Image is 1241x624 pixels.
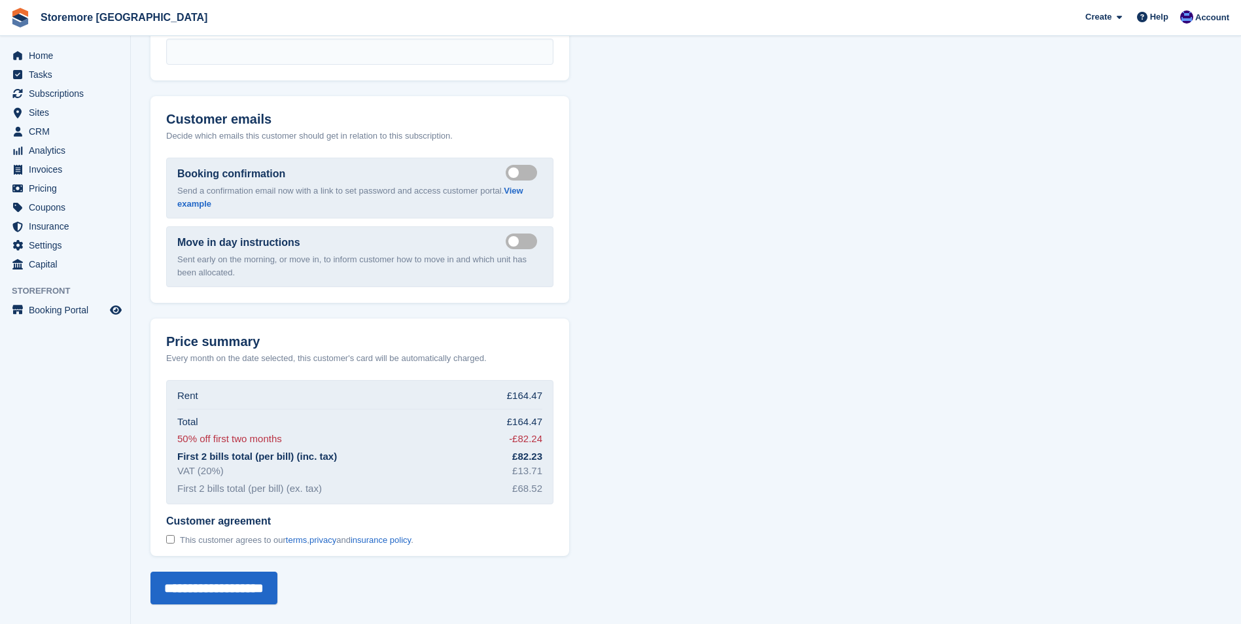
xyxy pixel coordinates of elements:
span: Invoices [29,160,107,179]
span: Create [1085,10,1111,24]
div: 50% off first two months [177,432,282,447]
span: Subscriptions [29,84,107,103]
div: £164.47 [507,389,542,404]
span: Analytics [29,141,107,160]
div: -£82.24 [509,432,542,447]
span: Insurance [29,217,107,235]
img: stora-icon-8386f47178a22dfd0bd8f6a31ec36ba5ce8667c1dd55bd0f319d3a0aa187defe.svg [10,8,30,27]
a: insurance policy [351,535,411,545]
div: £68.52 [512,481,542,496]
a: menu [7,236,124,254]
a: menu [7,198,124,217]
div: £82.23 [512,449,542,464]
a: menu [7,160,124,179]
span: Coupons [29,198,107,217]
div: VAT (20%) [177,464,224,479]
a: menu [7,141,124,160]
div: First 2 bills total (per bill) (inc. tax) [177,449,337,464]
a: privacy [309,535,336,545]
h2: Customer emails [166,112,553,127]
label: Send move in day email [506,240,542,242]
a: menu [7,301,124,319]
p: Sent early on the morning, or move in, to inform customer how to move in and which unit has been ... [177,253,542,279]
div: Total [177,415,198,430]
span: Home [29,46,107,65]
a: Preview store [108,302,124,318]
span: Tasks [29,65,107,84]
p: Decide which emails this customer should get in relation to this subscription. [166,130,553,143]
span: Sites [29,103,107,122]
span: This customer agrees to our , and . [180,535,413,546]
h2: Price summary [166,334,553,349]
span: Booking Portal [29,301,107,319]
span: Pricing [29,179,107,198]
a: menu [7,103,124,122]
span: Customer agreement [166,515,413,528]
span: CRM [29,122,107,141]
div: £164.47 [507,415,542,430]
div: First 2 bills total (per bill) (ex. tax) [177,481,322,496]
a: menu [7,122,124,141]
label: Move in day instructions [177,235,300,251]
span: Settings [29,236,107,254]
div: Rent [177,389,198,404]
p: Send a confirmation email now with a link to set password and access customer portal. [177,184,542,210]
p: Every month on the date selected, this customer's card will be automatically charged. [166,352,487,365]
a: View example [177,186,523,209]
a: menu [7,84,124,103]
a: menu [7,217,124,235]
label: Send booking confirmation email [506,171,542,173]
a: terms [286,535,307,545]
a: menu [7,65,124,84]
a: menu [7,179,124,198]
span: Storefront [12,285,130,298]
a: menu [7,255,124,273]
span: Capital [29,255,107,273]
img: Angela [1180,10,1193,24]
input: Customer agreement This customer agrees to ourterms,privacyandinsurance policy. [166,535,175,544]
span: Help [1150,10,1168,24]
span: Account [1195,11,1229,24]
a: menu [7,46,124,65]
a: Storemore [GEOGRAPHIC_DATA] [35,7,213,28]
div: £13.71 [512,464,542,479]
label: Booking confirmation [177,166,285,182]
